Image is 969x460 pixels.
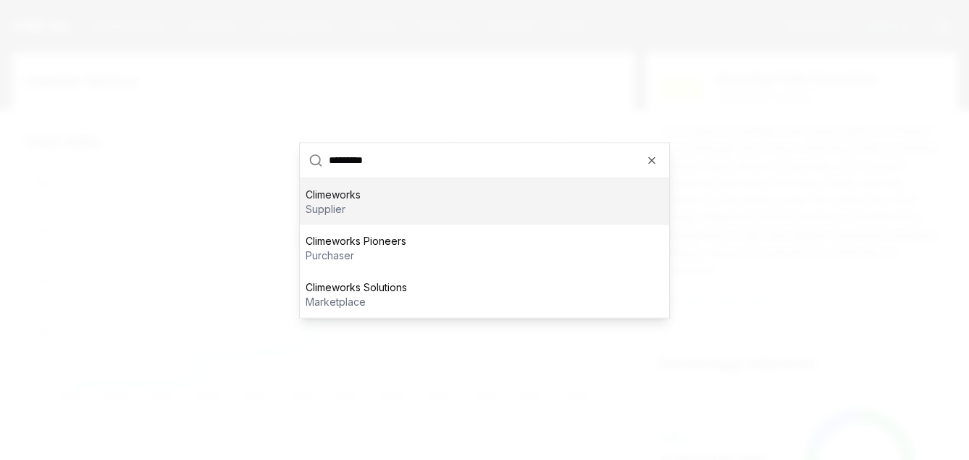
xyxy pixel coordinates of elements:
[306,201,361,216] p: supplier
[306,280,407,294] p: Climeworks Solutions
[306,294,407,309] p: marketplace
[306,248,406,262] p: purchaser
[306,233,406,248] p: Climeworks Pioneers
[306,187,361,201] p: Climeworks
